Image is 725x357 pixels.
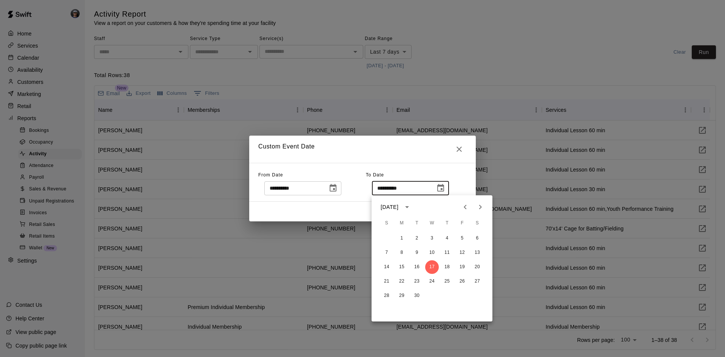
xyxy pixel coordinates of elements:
span: Sunday [380,216,393,231]
span: From Date [258,172,283,178]
button: 7 [380,246,393,260]
span: To Date [366,172,384,178]
button: 6 [470,232,484,245]
span: Monday [395,216,409,231]
button: 12 [455,246,469,260]
button: 13 [470,246,484,260]
button: 4 [440,232,454,245]
button: Previous month [458,199,473,215]
div: [DATE] [381,203,398,211]
button: Close [452,142,467,157]
button: 15 [395,260,409,274]
button: 21 [380,275,393,288]
span: Thursday [440,216,454,231]
button: 20 [470,260,484,274]
button: 18 [440,260,454,274]
button: 24 [425,275,439,288]
button: 28 [380,289,393,303]
button: Choose date, selected date is Aug 1, 2025 [325,181,341,196]
button: 10 [425,246,439,260]
button: 26 [455,275,469,288]
button: 19 [455,260,469,274]
button: 27 [470,275,484,288]
button: calendar view is open, switch to year view [401,201,413,213]
button: 22 [395,275,409,288]
button: 2 [410,232,424,245]
button: 8 [395,246,409,260]
button: Next month [473,199,488,215]
button: 16 [410,260,424,274]
button: 29 [395,289,409,303]
button: 1 [395,232,409,245]
span: Wednesday [425,216,439,231]
button: 25 [440,275,454,288]
h2: Custom Event Date [249,136,476,163]
button: 30 [410,289,424,303]
button: 11 [440,246,454,260]
button: 23 [410,275,424,288]
button: Choose date, selected date is Sep 17, 2025 [433,181,448,196]
button: 17 [425,260,439,274]
button: 14 [380,260,393,274]
button: 9 [410,246,424,260]
span: Friday [455,216,469,231]
button: 3 [425,232,439,245]
span: Saturday [470,216,484,231]
button: 5 [455,232,469,245]
span: Tuesday [410,216,424,231]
